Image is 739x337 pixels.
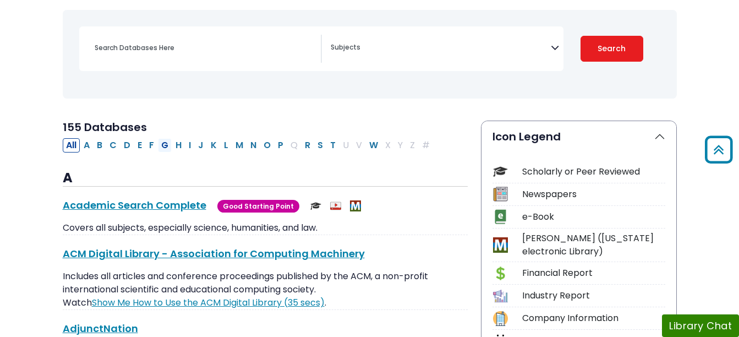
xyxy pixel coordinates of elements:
button: Filter Results R [302,138,314,153]
div: Company Information [522,312,665,325]
a: Back to Top [701,141,736,159]
button: Filter Results P [275,138,287,153]
button: Filter Results T [327,138,339,153]
img: Icon Company Information [493,311,508,326]
button: Filter Results E [134,138,145,153]
button: Filter Results L [221,138,232,153]
a: AdjunctNation [63,322,138,335]
button: Filter Results W [366,138,381,153]
img: Icon MeL (Michigan electronic Library) [493,237,508,252]
input: Search database by title or keyword [88,40,321,56]
img: Scholarly or Peer Reviewed [310,200,321,211]
a: Academic Search Complete [63,198,206,212]
button: Filter Results O [260,138,274,153]
button: Filter Results F [146,138,157,153]
button: Filter Results D [121,138,134,153]
button: Submit for Search Results [581,36,643,62]
span: 155 Databases [63,119,147,135]
img: Icon e-Book [493,209,508,224]
a: Link opens in new window [92,296,325,309]
button: Filter Results I [185,138,194,153]
img: Icon Industry Report [493,289,508,303]
button: All [63,138,80,153]
div: e-Book [522,210,665,224]
img: Audio & Video [330,200,341,211]
button: Filter Results H [172,138,185,153]
button: Filter Results S [314,138,326,153]
a: ACM Digital Library - Association for Computing Machinery [63,247,365,260]
button: Filter Results B [94,138,106,153]
button: Filter Results G [158,138,172,153]
img: MeL (Michigan electronic Library) [350,200,361,211]
nav: Search filters [63,10,677,99]
div: Alpha-list to filter by first letter of database name [63,138,434,151]
button: Filter Results J [195,138,207,153]
button: Filter Results A [80,138,93,153]
button: Filter Results M [232,138,247,153]
div: Industry Report [522,289,665,302]
img: Icon Financial Report [493,266,508,281]
textarea: Search [331,44,551,53]
span: Good Starting Point [217,200,299,213]
img: Icon Newspapers [493,187,508,202]
div: [PERSON_NAME] ([US_STATE] electronic Library) [522,232,665,258]
p: Covers all subjects, especially science, humanities, and law. [63,221,468,235]
h3: A [63,170,468,187]
p: Includes all articles and conference proceedings published by the ACM, a non-profit international... [63,270,468,309]
div: Newspapers [522,188,665,201]
img: Icon Scholarly or Peer Reviewed [493,164,508,179]
button: Filter Results N [247,138,260,153]
div: Financial Report [522,267,665,280]
button: Filter Results C [106,138,120,153]
button: Icon Legend [481,121,676,152]
button: Library Chat [662,314,739,337]
div: Scholarly or Peer Reviewed [522,165,665,178]
button: Filter Results K [207,138,220,153]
